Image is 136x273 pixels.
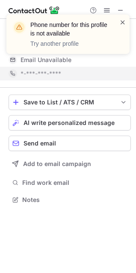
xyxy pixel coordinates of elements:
[9,136,131,151] button: Send email
[9,95,131,110] button: save-profile-one-click
[24,119,115,126] span: AI write personalized message
[9,194,131,206] button: Notes
[9,156,131,172] button: Add to email campaign
[24,99,116,106] div: Save to List / ATS / CRM
[12,21,26,34] img: warning
[9,177,131,189] button: Find work email
[9,5,60,15] img: ContactOut v5.3.10
[24,140,56,147] span: Send email
[30,21,109,38] header: Phone number for this profile is not available
[22,179,127,187] span: Find work email
[23,160,91,167] span: Add to email campaign
[30,39,109,48] p: Try another profile
[22,196,127,204] span: Notes
[9,115,131,131] button: AI write personalized message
